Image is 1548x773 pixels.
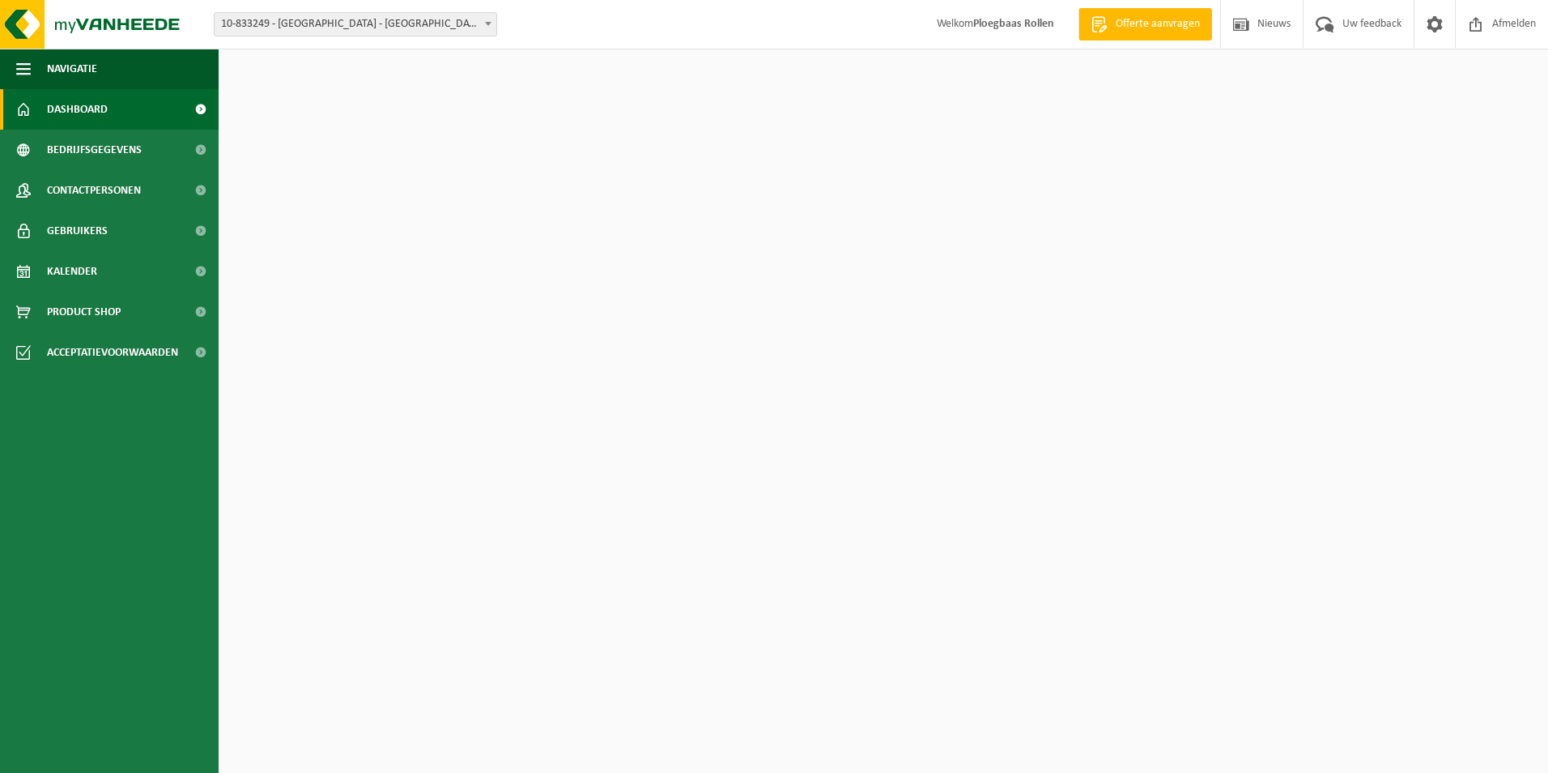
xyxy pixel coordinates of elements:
span: Bedrijfsgegevens [47,130,142,170]
strong: Ploegbaas Rollen [973,18,1054,30]
span: Gebruikers [47,211,108,251]
span: 10-833249 - IKO NV MILIEUSTRAAT FABRIEK - ANTWERPEN [215,13,496,36]
span: Navigatie [47,49,97,89]
span: Dashboard [47,89,108,130]
span: Product Shop [47,292,121,332]
span: Offerte aanvragen [1112,16,1204,32]
a: Offerte aanvragen [1078,8,1212,41]
span: 10-833249 - IKO NV MILIEUSTRAAT FABRIEK - ANTWERPEN [214,12,497,36]
span: Acceptatievoorwaarden [47,332,178,373]
span: Kalender [47,251,97,292]
span: Contactpersonen [47,170,141,211]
